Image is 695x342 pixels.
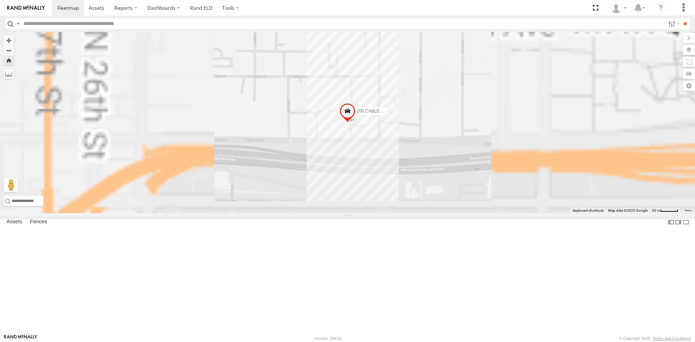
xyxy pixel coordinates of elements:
label: Assets [3,217,26,227]
div: Brian Weinfurter [608,3,629,13]
a: Visit our Website [4,335,37,342]
label: Search Query [15,18,21,29]
span: 200 CABLE CRANE [357,108,396,113]
button: Keyboard shortcuts [573,208,604,213]
label: Search Filter Options [665,18,681,29]
button: Zoom out [4,45,14,55]
a: Terms and Conditions [653,336,691,341]
button: Zoom in [4,35,14,45]
button: Map Scale: 20 m per 46 pixels [650,208,681,213]
label: Map Settings [683,81,695,91]
a: Terms (opens in new tab) [684,209,692,212]
div: Version: 308.01 [315,336,342,341]
div: © Copyright 2025 - [619,336,691,341]
label: Fences [26,217,51,227]
button: Zoom Home [4,55,14,65]
i: ? [655,2,666,14]
label: Dock Summary Table to the Left [667,217,675,227]
button: Drag Pegman onto the map to open Street View [4,178,18,192]
label: Hide Summary Table [682,217,690,227]
span: Map data ©2025 Google [608,208,648,212]
img: rand-logo.svg [7,5,45,10]
label: Dock Summary Table to the Right [675,217,682,227]
span: 20 m [652,208,660,212]
label: Measure [4,69,14,79]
